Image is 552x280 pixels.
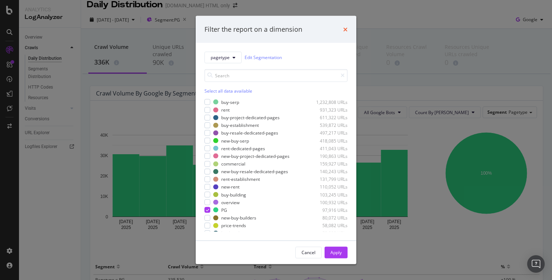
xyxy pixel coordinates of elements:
div: Filter the report on a dimension [204,25,302,34]
div: Apply [330,249,342,256]
div: times [343,25,348,34]
div: buy-serp [221,99,239,105]
div: 140,243 URLs [312,168,348,175]
div: 1,232,808 URLs [312,99,348,105]
div: buy-resale-dedicated-pages [221,130,278,136]
div: buy-establishment [221,122,259,128]
div: 103,245 URLs [312,191,348,198]
div: landmarks [221,230,243,236]
div: new-buy-builders [221,215,256,221]
div: 411,043 URLs [312,145,348,151]
div: commercial [221,161,245,167]
div: Cancel [302,249,315,256]
div: 58,082 URLs [312,222,348,229]
div: 539,872 URLs [312,122,348,128]
div: price-trends [221,222,246,229]
div: new-buy-project-dedicated-pages [221,153,290,159]
div: 611,322 URLs [312,114,348,121]
a: Edit Segmentation [245,54,282,61]
div: buy-building [221,191,246,198]
span: pagetype [211,54,230,61]
div: 497,217 URLs [312,130,348,136]
div: PG [221,207,227,213]
div: 190,863 URLs [312,153,348,159]
div: rent-establishment [221,176,260,182]
div: 53,890 URLs [312,230,348,236]
div: rent-dedicated-pages [221,145,265,151]
button: Cancel [295,246,322,258]
div: 80,072 URLs [312,215,348,221]
div: 159,927 URLs [312,161,348,167]
div: buy-project-dedicated-pages [221,114,280,121]
div: Select all data available [204,87,348,94]
div: 931,323 URLs [312,107,348,113]
button: pagetype [204,51,242,63]
div: Open Intercom Messenger [527,255,545,273]
div: overview [221,199,239,205]
div: rent [221,107,230,113]
div: new-buy-serp [221,137,249,144]
div: 100,932 URLs [312,199,348,205]
div: 131,799 URLs [312,176,348,182]
div: 97,916 URLs [312,207,348,213]
div: modal [196,16,356,264]
input: Search [204,69,348,82]
div: new-rent [221,184,239,190]
button: Apply [325,246,348,258]
div: 110,052 URLs [312,184,348,190]
div: new-buy-resale-dedicated-pages [221,168,288,175]
div: 418,085 URLs [312,137,348,144]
